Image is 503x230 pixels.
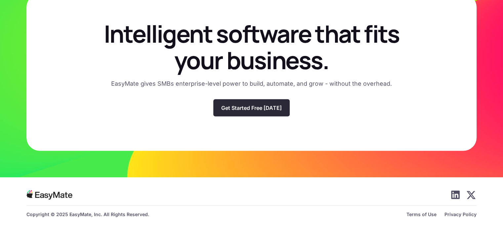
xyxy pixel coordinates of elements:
[221,105,282,111] p: Get Started Free [DATE]
[444,211,477,218] p: Privacy Policy
[104,21,400,73] p: Intelligent software that fits your business.
[213,99,290,116] a: Get Started Free [DATE]
[111,79,392,89] p: EasyMate gives SMBs enterprise-level power to build, automate, and grow - without the overhead.
[406,211,437,218] p: Terms of Use
[26,211,149,218] p: Copyright © 2025 EasyMate, Inc. All Rights Reserved.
